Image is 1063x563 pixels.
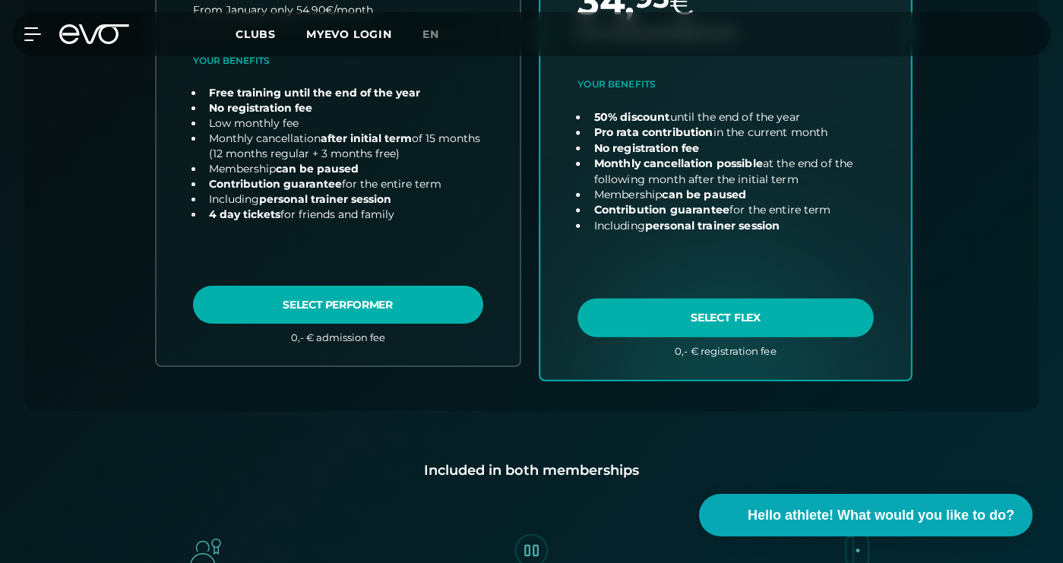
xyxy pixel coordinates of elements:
button: Hello athlete! What would you like to do? [699,494,1033,536]
font: Included in both memberships [424,462,639,479]
a: MYEVO LOGIN [306,27,392,41]
a: Clubs [236,27,306,41]
font: en [422,27,439,41]
a: en [422,26,457,43]
font: Hello athlete! What would you like to do? [748,508,1014,523]
font: Clubs [236,27,276,41]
